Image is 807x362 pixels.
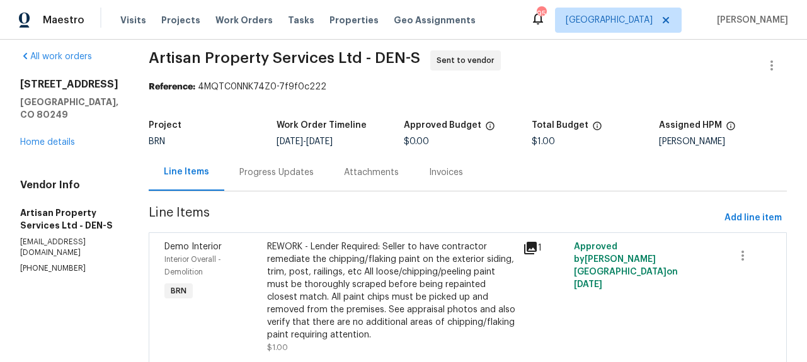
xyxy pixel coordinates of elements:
button: Add line item [719,206,787,230]
span: $0.00 [404,137,429,146]
span: Maestro [43,14,84,26]
div: [PERSON_NAME] [659,137,787,146]
span: Line Items [149,206,719,230]
div: Progress Updates [239,166,314,179]
span: The total cost of line items that have been proposed by Opendoor. This sum includes line items th... [592,121,602,137]
span: Add line item [724,210,782,226]
span: [DATE] [306,137,333,146]
span: $1.00 [532,137,555,146]
div: 4MQTC0NNK74Z0-7f9f0c222 [149,81,787,93]
div: 1 [523,240,566,256]
b: Reference: [149,82,195,91]
span: [GEOGRAPHIC_DATA] [566,14,653,26]
span: Work Orders [215,14,273,26]
span: Approved by [PERSON_NAME][GEOGRAPHIC_DATA] on [574,242,678,289]
div: Invoices [429,166,463,179]
div: 95 [537,8,546,20]
span: Demo Interior [164,242,222,251]
h5: [GEOGRAPHIC_DATA], CO 80249 [20,96,118,121]
span: Sent to vendor [437,54,500,67]
span: - [277,137,333,146]
span: Interior Overall - Demolition [164,256,221,276]
span: Properties [329,14,379,26]
span: Geo Assignments [394,14,476,26]
a: All work orders [20,52,92,61]
a: Home details [20,138,75,147]
span: BRN [149,137,165,146]
div: Line Items [164,166,209,178]
h5: Work Order Timeline [277,121,367,130]
p: [EMAIL_ADDRESS][DOMAIN_NAME] [20,237,118,258]
h5: Artisan Property Services Ltd - DEN-S [20,206,118,232]
span: The hpm assigned to this work order. [726,121,736,137]
h2: [STREET_ADDRESS] [20,78,118,91]
span: Projects [161,14,200,26]
h5: Assigned HPM [659,121,722,130]
span: [DATE] [277,137,303,146]
h5: Approved Budget [404,121,481,130]
h5: Project [149,121,181,130]
span: $1.00 [267,344,288,351]
h4: Vendor Info [20,179,118,191]
span: The total cost of line items that have been approved by both Opendoor and the Trade Partner. This... [485,121,495,137]
p: [PHONE_NUMBER] [20,263,118,274]
span: Artisan Property Services Ltd - DEN-S [149,50,420,65]
span: [DATE] [574,280,602,289]
span: Tasks [288,16,314,25]
div: REWORK - Lender Required: Seller to have contractor remediate the chipping/flaking paint on the e... [267,240,515,341]
span: [PERSON_NAME] [712,14,788,26]
span: Visits [120,14,146,26]
h5: Total Budget [532,121,588,130]
div: Attachments [344,166,399,179]
span: BRN [166,285,192,297]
